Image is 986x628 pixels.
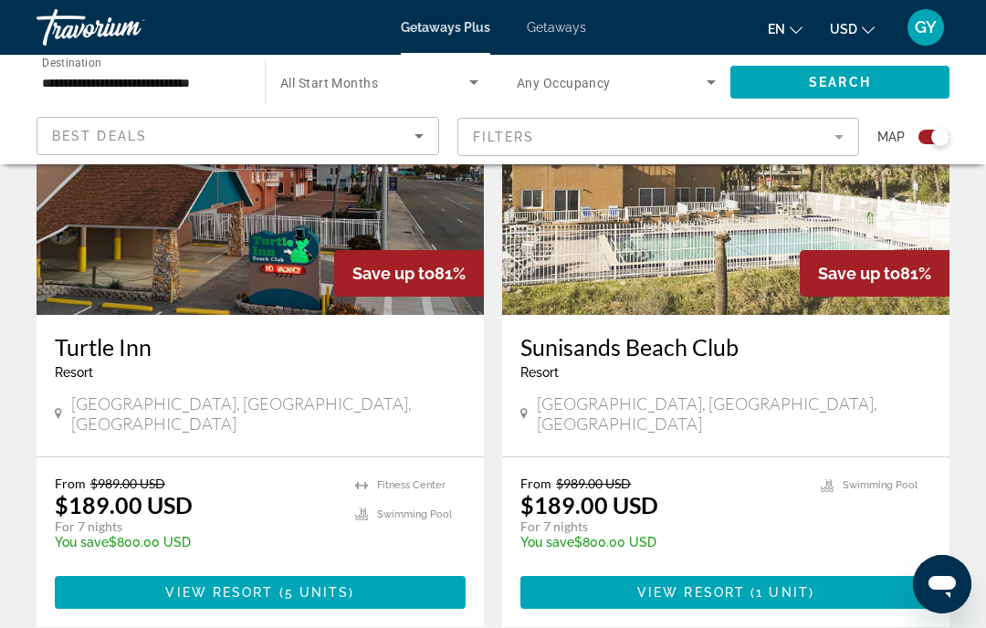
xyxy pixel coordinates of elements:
span: USD [830,22,857,37]
button: Search [730,66,949,99]
a: Turtle Inn [55,333,466,361]
span: GY [915,18,937,37]
span: [GEOGRAPHIC_DATA], [GEOGRAPHIC_DATA], [GEOGRAPHIC_DATA] [537,393,931,434]
span: Resort [520,365,559,380]
span: ( ) [745,585,814,600]
a: Getaways Plus [401,20,490,35]
span: Swimming Pool [843,479,918,491]
span: Save up to [818,264,900,283]
span: All Start Months [280,76,378,90]
button: User Menu [902,8,949,47]
span: en [768,22,785,37]
p: $189.00 USD [55,491,193,518]
a: Getaways [527,20,586,35]
span: Search [809,75,871,89]
button: Change language [768,16,802,42]
span: Map [877,124,905,150]
iframe: Button to launch messaging window [913,555,971,613]
button: View Resort(5 units) [55,576,466,609]
p: $189.00 USD [520,491,658,518]
button: View Resort(1 unit) [520,576,931,609]
div: 81% [334,250,484,297]
span: From [520,476,551,491]
span: Save up to [352,264,435,283]
span: From [55,476,86,491]
span: $989.00 USD [556,476,631,491]
a: Sunisands Beach Club [520,333,931,361]
span: You save [520,535,574,549]
span: Resort [55,365,93,380]
img: 5101E01X.jpg [37,23,484,315]
span: Fitness Center [377,479,446,491]
span: You save [55,535,109,549]
button: Change currency [830,16,875,42]
span: 1 unit [756,585,809,600]
span: Swimming Pool [377,508,452,520]
p: $800.00 USD [520,535,802,549]
span: 5 units [285,585,350,600]
span: Any Occupancy [517,76,611,90]
img: 1795E01X.jpg [502,23,949,315]
span: ( ) [274,585,355,600]
span: $989.00 USD [90,476,165,491]
p: For 7 nights [55,518,337,535]
a: Travorium [37,4,219,51]
span: View Resort [165,585,273,600]
mat-select: Sort by [52,125,424,147]
span: [GEOGRAPHIC_DATA], [GEOGRAPHIC_DATA], [GEOGRAPHIC_DATA] [71,393,466,434]
button: Filter [457,117,860,157]
span: View Resort [637,585,745,600]
p: For 7 nights [520,518,802,535]
span: Best Deals [52,129,147,143]
span: Destination [42,56,101,68]
div: 81% [800,250,949,297]
p: $800.00 USD [55,535,337,549]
